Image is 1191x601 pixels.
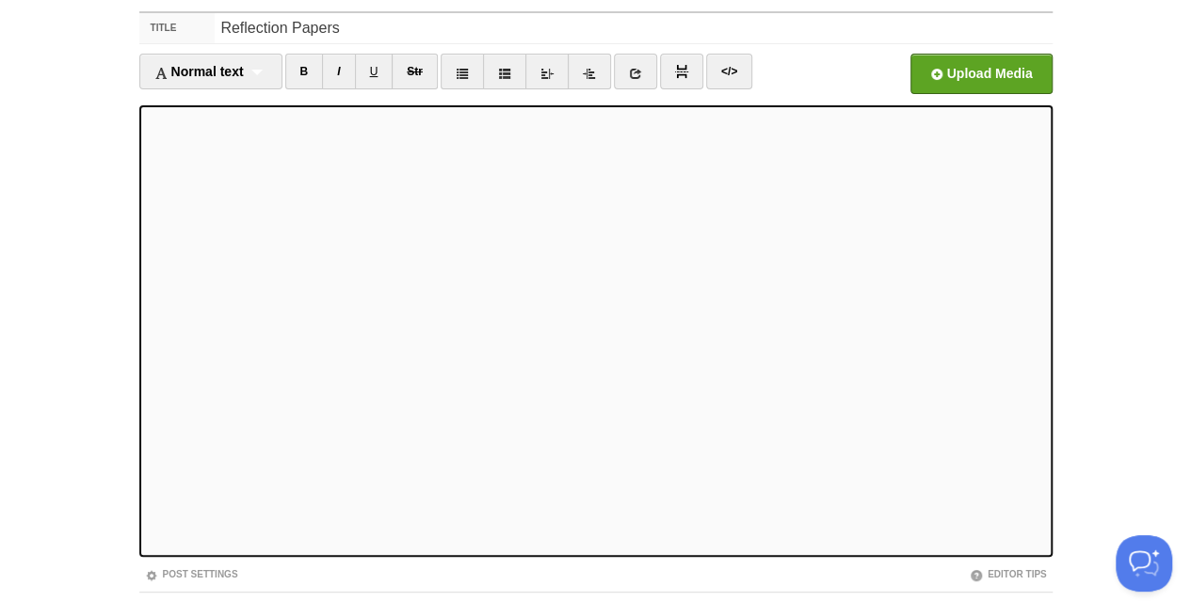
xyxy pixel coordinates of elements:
[322,54,355,89] a: I
[139,13,216,43] label: Title
[145,569,238,579] a: Post Settings
[154,64,244,79] span: Normal text
[392,54,438,89] a: Str
[285,54,324,89] a: B
[675,65,688,78] img: pagebreak-icon.png
[1116,535,1172,592] iframe: Help Scout Beacon - Open
[407,65,423,78] del: Str
[355,54,394,89] a: U
[970,569,1047,579] a: Editor Tips
[706,54,752,89] a: </>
